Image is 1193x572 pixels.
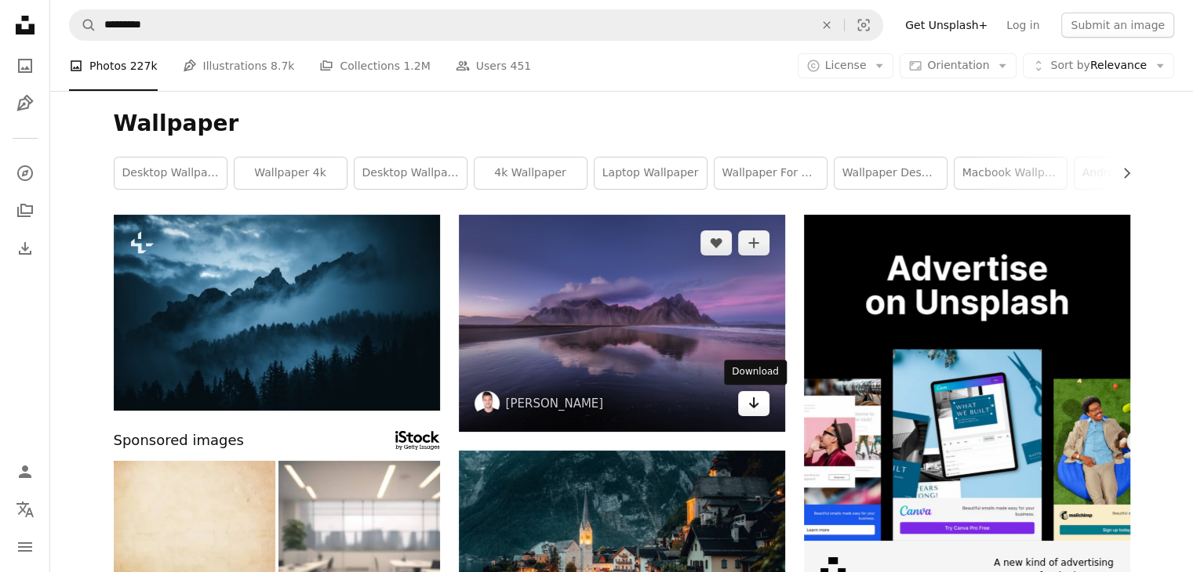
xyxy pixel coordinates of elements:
[9,157,41,189] a: Explore
[9,9,41,44] a: Home — Unsplash
[798,53,894,78] button: License
[1061,13,1174,38] button: Submit an image
[459,215,785,432] img: photo of mountain
[115,157,227,189] a: desktop wallpapers
[738,230,769,255] button: Add to Collection
[724,360,787,385] div: Download
[715,157,827,189] a: wallpaper for mobile
[900,53,1017,78] button: Orientation
[955,157,1067,189] a: macbook wallpaper
[1050,58,1147,74] span: Relevance
[114,215,440,411] img: a mountain range covered in fog and clouds
[114,429,244,452] span: Sponsored images
[506,396,604,411] a: [PERSON_NAME]
[319,41,430,91] a: Collections 1.2M
[403,57,430,74] span: 1.2M
[809,10,844,40] button: Clear
[9,531,41,563] button: Menu
[510,57,531,74] span: 451
[9,195,41,226] a: Collections
[9,456,41,487] a: Log in / Sign up
[1075,157,1187,189] a: android wallpaper
[700,230,732,255] button: Like
[459,548,785,562] a: houses near lake
[475,157,587,189] a: 4k wallpaper
[9,494,41,525] button: Language
[475,391,500,416] img: Go to Luca Micheli's profile
[355,157,467,189] a: desktop wallpaper
[927,59,989,71] span: Orientation
[595,157,707,189] a: laptop wallpaper
[459,316,785,330] a: photo of mountain
[114,110,1130,138] h1: Wallpaper
[69,9,883,41] form: Find visuals sitewide
[804,215,1130,541] img: file-1635990755334-4bfd90f37242image
[845,10,882,40] button: Visual search
[997,13,1049,38] a: Log in
[1112,157,1130,189] button: scroll list to the right
[235,157,347,189] a: wallpaper 4k
[114,305,440,319] a: a mountain range covered in fog and clouds
[738,391,769,416] a: Download
[9,50,41,81] a: Photos
[1023,53,1174,78] button: Sort byRelevance
[835,157,947,189] a: wallpaper desktop
[9,88,41,119] a: Illustrations
[896,13,997,38] a: Get Unsplash+
[1050,59,1089,71] span: Sort by
[456,41,531,91] a: Users 451
[271,57,294,74] span: 8.7k
[70,10,96,40] button: Search Unsplash
[183,41,295,91] a: Illustrations 8.7k
[825,59,867,71] span: License
[9,233,41,264] a: Download History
